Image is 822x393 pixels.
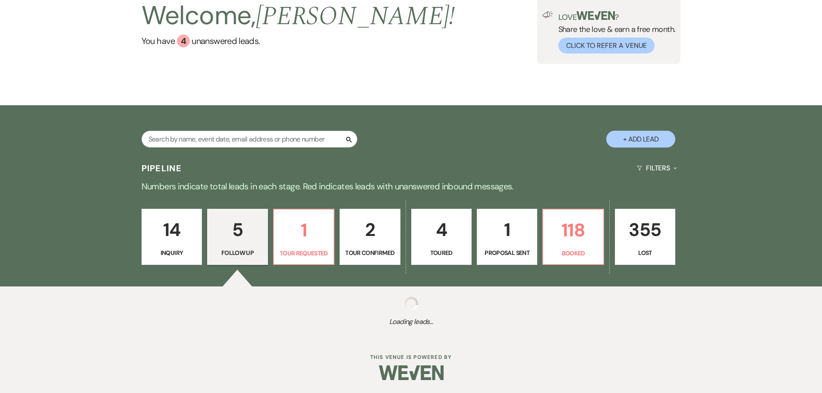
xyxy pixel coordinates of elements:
[576,11,615,20] img: weven-logo-green.svg
[101,179,722,193] p: Numbers indicate total leads in each stage. Red indicates leads with unanswered inbound messages.
[615,209,675,265] a: 355Lost
[411,209,472,265] a: 4Toured
[482,215,532,244] p: 1
[142,35,455,47] a: You have 4 unanswered leads.
[633,157,680,179] button: Filters
[345,215,394,244] p: 2
[558,38,655,53] button: Click to Refer a Venue
[620,248,670,258] p: Lost
[41,317,781,327] span: Loading leads...
[553,11,676,53] div: Share the love & earn a free month.
[548,216,598,245] p: 118
[542,209,604,265] a: 118Booked
[213,215,262,244] p: 5
[142,162,182,174] h3: Pipeline
[279,248,328,258] p: Tour Requested
[273,209,334,265] a: 1Tour Requested
[477,209,537,265] a: 1Proposal Sent
[340,209,400,265] a: 2Tour Confirmed
[548,248,598,258] p: Booked
[147,215,196,244] p: 14
[213,248,262,258] p: Follow Up
[558,11,676,21] p: Love ?
[606,131,675,148] button: + Add Lead
[482,248,532,258] p: Proposal Sent
[417,215,466,244] p: 4
[417,248,466,258] p: Toured
[345,248,394,258] p: Tour Confirmed
[177,35,190,47] div: 4
[207,209,268,265] a: 5Follow Up
[379,358,444,388] img: Weven Logo
[279,216,328,245] p: 1
[147,248,196,258] p: Inquiry
[142,209,202,265] a: 14Inquiry
[542,11,553,18] img: loud-speaker-illustration.svg
[620,215,670,244] p: 355
[142,131,357,148] input: Search by name, event date, email address or phone number
[404,297,418,311] img: loading spinner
